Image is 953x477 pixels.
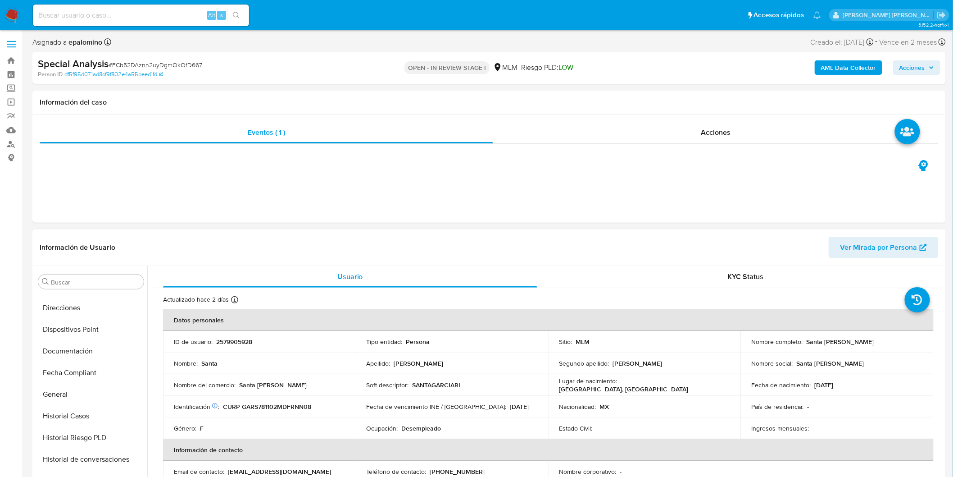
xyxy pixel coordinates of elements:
p: Soft descriptor : [367,381,409,389]
button: Dispositivos Point [35,319,147,340]
span: KYC Status [728,271,764,282]
p: Identificación : [174,403,219,411]
button: Direcciones [35,297,147,319]
p: Email de contacto : [174,468,224,476]
th: Información de contacto [163,439,934,461]
p: MX [599,403,609,411]
span: Acciones [701,127,731,138]
p: SANTAGARCIARI [413,381,461,389]
p: Sitio : [559,338,572,346]
p: Género : [174,424,196,432]
button: Acciones [893,60,940,75]
p: Ocupación : [367,424,398,432]
button: Buscar [42,278,49,285]
p: Santa [PERSON_NAME] [239,381,307,389]
button: search-icon [227,9,245,22]
span: Accesos rápidos [754,10,804,20]
p: [PERSON_NAME] [613,359,662,367]
p: Nombre corporativo : [559,468,616,476]
button: Ver Mirada por Persona [829,237,939,258]
p: Nombre completo : [752,338,803,346]
span: Usuario [337,271,363,282]
th: Datos personales [163,309,934,331]
p: - [813,424,815,432]
p: MLM [576,338,590,346]
span: Asignado a [32,37,102,47]
button: General [35,384,147,405]
button: Fecha Compliant [35,362,147,384]
button: Historial de conversaciones [35,449,147,470]
p: Estado Civil : [559,424,592,432]
h1: Información de Usuario [40,243,115,252]
b: epalomino [67,37,102,47]
p: Santa [PERSON_NAME] [807,338,874,346]
a: df5f95d071ad8cf9f802e4a55beed1fd [64,70,163,78]
p: Apellido : [367,359,390,367]
button: Documentación [35,340,147,362]
button: Historial Riesgo PLD [35,427,147,449]
p: Teléfono de contacto : [367,468,427,476]
span: Ver Mirada por Persona [840,237,917,258]
div: Creado el: [DATE] [811,36,874,48]
p: País de residencia : [752,403,804,411]
a: Notificaciones [813,11,821,19]
b: Person ID [38,70,63,78]
p: OPEN - IN REVIEW STAGE I [404,61,490,74]
p: Nombre del comercio : [174,381,236,389]
p: - [596,424,598,432]
span: LOW [558,62,573,73]
p: Desempleado [402,424,441,432]
b: AML Data Collector [821,60,876,75]
span: Acciones [899,60,925,75]
input: Buscar usuario o caso... [33,9,249,21]
p: Segundo apellido : [559,359,609,367]
p: Ingresos mensuales : [752,424,809,432]
p: [PHONE_NUMBER] [430,468,485,476]
p: Santa [PERSON_NAME] [797,359,864,367]
span: s [220,11,223,19]
button: AML Data Collector [815,60,882,75]
h1: Información del caso [40,98,939,107]
b: Special Analysis [38,56,109,71]
div: MLM [493,63,517,73]
p: Fecha de nacimiento : [752,381,811,389]
p: Actualizado hace 2 días [163,295,229,304]
p: Nombre : [174,359,198,367]
p: Nacionalidad : [559,403,596,411]
p: [PERSON_NAME] [394,359,444,367]
a: Salir [937,10,946,20]
p: [DATE] [510,403,529,411]
input: Buscar [51,278,140,286]
span: # ECb52DAznn2uyDgmQkQfD667 [109,60,202,69]
span: Riesgo PLD: [521,63,573,73]
p: ID de usuario : [174,338,213,346]
p: elena.palomino@mercadolibre.com.mx [843,11,934,19]
p: Nombre social : [752,359,793,367]
p: [EMAIL_ADDRESS][DOMAIN_NAME] [228,468,331,476]
p: [GEOGRAPHIC_DATA], [GEOGRAPHIC_DATA] [559,385,688,393]
p: CURP GARS781102MDFRNN08 [223,403,311,411]
p: Santa [201,359,218,367]
p: - [808,403,809,411]
span: Eventos ( 1 ) [248,127,285,138]
p: - [620,468,622,476]
p: 2579905928 [216,338,252,346]
p: Fecha de vencimiento INE / [GEOGRAPHIC_DATA] : [367,403,507,411]
span: Alt [208,11,215,19]
span: - [876,36,878,48]
button: Historial Casos [35,405,147,427]
p: Tipo entidad : [367,338,403,346]
p: Persona [406,338,430,346]
p: F [200,424,204,432]
span: Vence en 2 meses [880,37,937,47]
p: [DATE] [815,381,834,389]
p: Lugar de nacimiento : [559,377,617,385]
